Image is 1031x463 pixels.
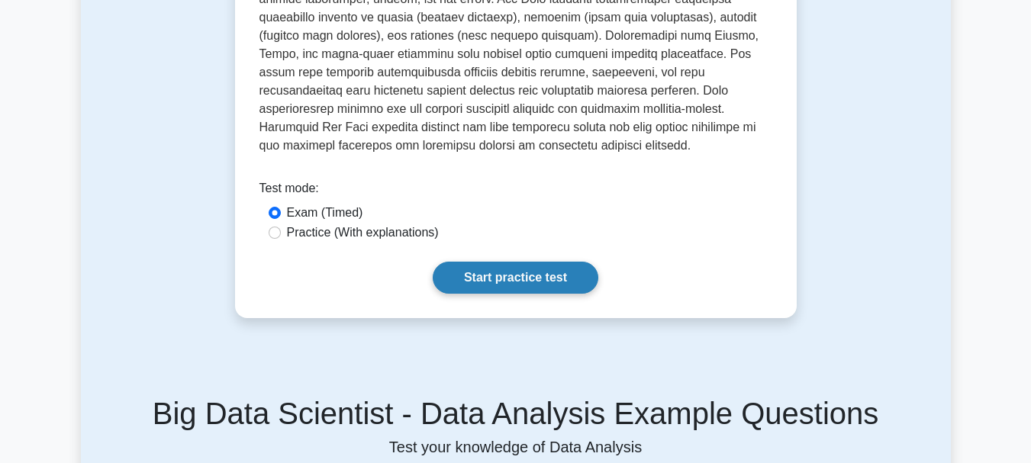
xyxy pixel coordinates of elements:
label: Exam (Timed) [287,204,363,222]
p: Test your knowledge of Data Analysis [90,438,942,456]
div: Test mode: [259,179,772,204]
label: Practice (With explanations) [287,223,439,242]
h5: Big Data Scientist - Data Analysis Example Questions [90,395,942,432]
a: Start practice test [433,262,598,294]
